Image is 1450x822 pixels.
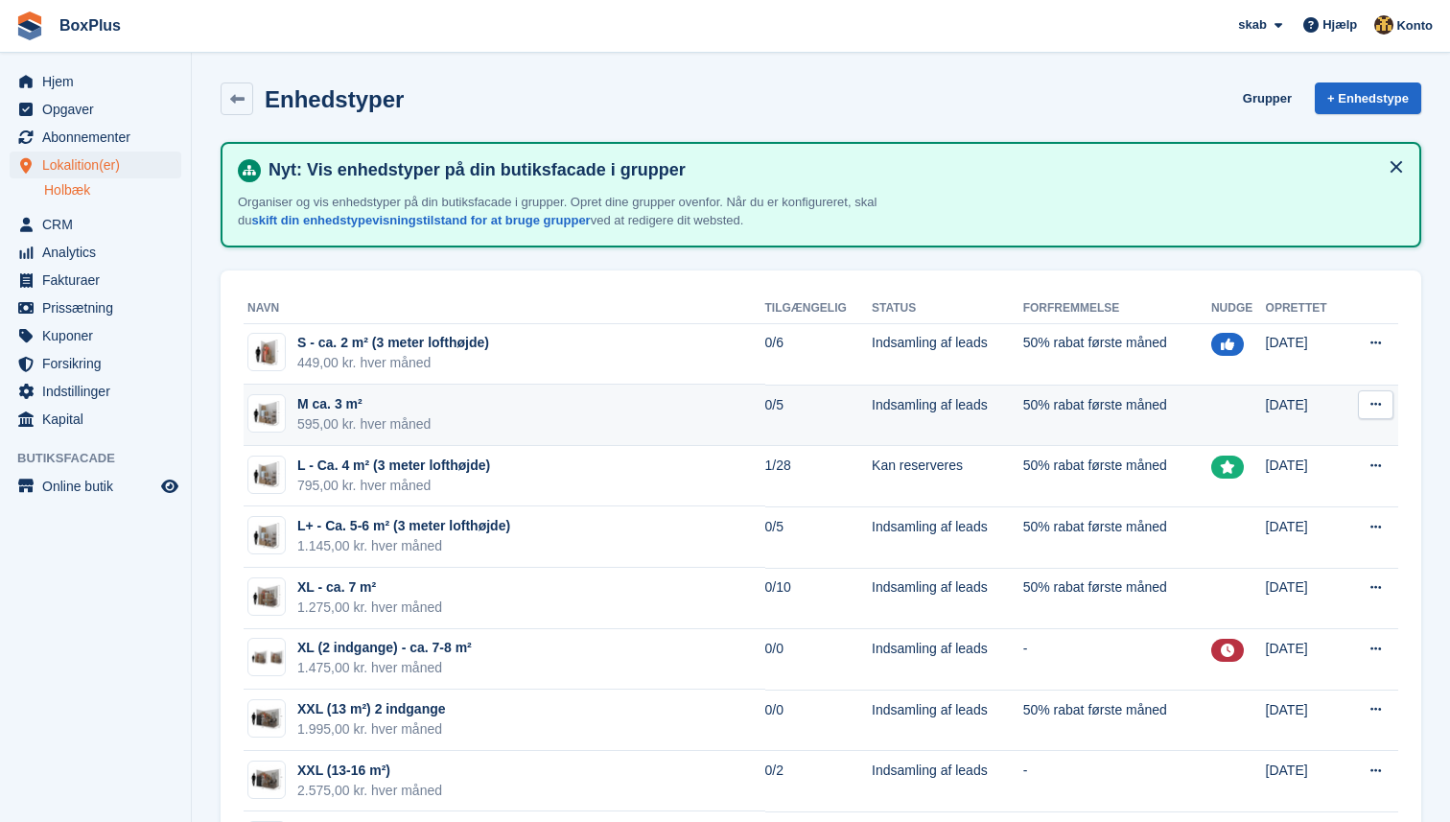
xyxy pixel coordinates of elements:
td: Indsamling af leads [872,323,1023,385]
th: Nudge [1211,294,1266,324]
a: menu [10,322,181,349]
a: menu [10,124,181,151]
th: Forfremmelse [1023,294,1211,324]
a: menu [10,294,181,321]
a: menu [10,406,181,433]
a: Grupper [1235,82,1299,114]
span: Analytics [42,239,157,266]
span: skab [1238,15,1267,35]
td: 0/0 [765,690,873,751]
td: Indsamling af leads [872,385,1023,446]
img: 1.5m2-unit.jpg [248,339,285,366]
p: Organiser og vis enhedstyper på din butiksfacade i grupper. Opret dine grupper ovenfor. Når du er... [238,193,909,230]
td: [DATE] [1266,446,1346,507]
a: Forhåndsvisning af butik [158,475,181,498]
div: XXL (13 m²) 2 indgange [297,699,446,719]
div: 2.575,00 kr. hver måned [297,781,442,801]
span: Opgaver [42,96,157,123]
img: 4m2-unit-%202%20rum.png [248,644,285,671]
a: menu [10,68,181,95]
td: [DATE] [1266,385,1346,446]
span: Kuponer [42,322,157,349]
div: 1.995,00 kr. hver måned [297,719,446,740]
td: 50% rabat første måned [1023,690,1211,751]
span: CRM [42,211,157,238]
a: menu [10,267,181,294]
div: 595,00 kr. hver måned [297,414,431,434]
td: 50% rabat første måned [1023,446,1211,507]
img: 4m2-unit.jpg [248,583,285,611]
td: Indsamling af leads [872,751,1023,812]
h4: Nyt: Vis enhedstyper på din butiksfacade i grupper [261,159,1404,181]
h2: Enhedstyper [265,86,404,112]
th: Navn [244,294,765,324]
a: menu [10,378,181,405]
span: Hjem [42,68,157,95]
th: Tilgængelig [765,294,873,324]
div: S - ca. 2 m² (3 meter lofthøjde) [297,333,489,353]
span: Kapital [42,406,157,433]
img: 2.2m2-unit_2.jpg [248,460,285,488]
td: 0/5 [765,385,873,446]
div: XXL (13-16 m²) [297,761,442,781]
td: 0/2 [765,751,873,812]
a: + Enhedstype [1315,82,1421,114]
a: skift din enhedstypevisningstilstand for at bruge grupper [251,213,590,227]
td: 50% rabat første måned [1023,385,1211,446]
span: Konto [1396,16,1433,35]
td: Indsamling af leads [872,690,1023,751]
td: - [1023,751,1211,812]
span: Lokalition(er) [42,152,157,178]
span: Prissætning [42,294,157,321]
a: menu [10,239,181,266]
a: menu [10,152,181,178]
img: 2.2m2-unit.jpg [248,400,285,428]
td: [DATE] [1266,568,1346,629]
div: M ca. 3 m² [297,394,431,414]
span: Hjælp [1322,15,1357,35]
div: XL (2 indgange) - ca. 7-8 m² [297,638,472,658]
img: Jannik Hansen [1374,15,1393,35]
td: [DATE] [1266,751,1346,812]
a: Holbæk [44,181,181,200]
td: 50% rabat første måned [1023,323,1211,385]
span: Indstillinger [42,378,157,405]
div: XL - ca. 7 m² [297,577,442,598]
span: Fakturaer [42,267,157,294]
th: Oprettet [1266,294,1346,324]
div: 795,00 kr. hver måned [297,476,490,496]
span: Online butik [42,473,157,500]
div: 1.475,00 kr. hver måned [297,658,472,678]
img: 60-sqft-unit.jpg [248,705,285,733]
a: BoxPlus [52,10,129,41]
td: [DATE] [1266,690,1346,751]
img: 60-sqft-unit.jpg [248,765,285,793]
div: 449,00 kr. hver måned [297,353,489,373]
a: menu [10,350,181,377]
a: menu [10,473,181,500]
div: 1.145,00 kr. hver måned [297,536,510,556]
span: Abonnementer [42,124,157,151]
td: Indsamling af leads [872,506,1023,568]
td: Indsamling af leads [872,629,1023,691]
td: 0/10 [765,568,873,629]
td: [DATE] [1266,629,1346,691]
a: menu [10,211,181,238]
div: L+ - Ca. 5-6 m² (3 meter lofthøjde) [297,516,510,536]
td: 0/5 [765,506,873,568]
td: 50% rabat første måned [1023,568,1211,629]
td: Indsamling af leads [872,568,1023,629]
span: Butiksfacade [17,449,191,468]
th: Status [872,294,1023,324]
td: [DATE] [1266,323,1346,385]
img: 2.2m2-unit_2.jpg [248,522,285,550]
div: 1.275,00 kr. hver måned [297,598,442,618]
td: 50% rabat første måned [1023,506,1211,568]
td: - [1023,629,1211,691]
td: Kan reserveres [872,446,1023,507]
td: 0/6 [765,323,873,385]
td: 1/28 [765,446,873,507]
img: stora-icon-8386f47178a22dfd0bd8f6a31ec36ba5ce8667c1dd55bd0f319d3a0aa187defe.svg [15,12,44,40]
td: 0/0 [765,629,873,691]
a: menu [10,96,181,123]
